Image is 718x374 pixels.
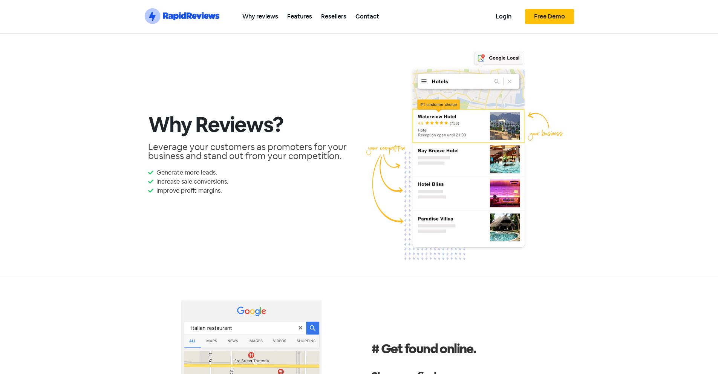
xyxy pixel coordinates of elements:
span: Increase sale conversions. [155,177,228,186]
a: Contact [351,8,384,25]
a: Features [283,8,317,25]
a: Why reviews [238,8,283,25]
span: Free Demo [534,14,565,20]
a: Free Demo [525,9,574,24]
h2: Leverage your customers as promoters for your business and stand out from your competition. [148,143,355,161]
h2: Why Reviews? [148,114,355,135]
a: Resellers [317,8,351,25]
span: Improve profit margins. [155,186,222,195]
a: Login [491,8,516,25]
h2: # Get found online. [371,340,562,357]
span: Generate more leads. [155,168,217,177]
